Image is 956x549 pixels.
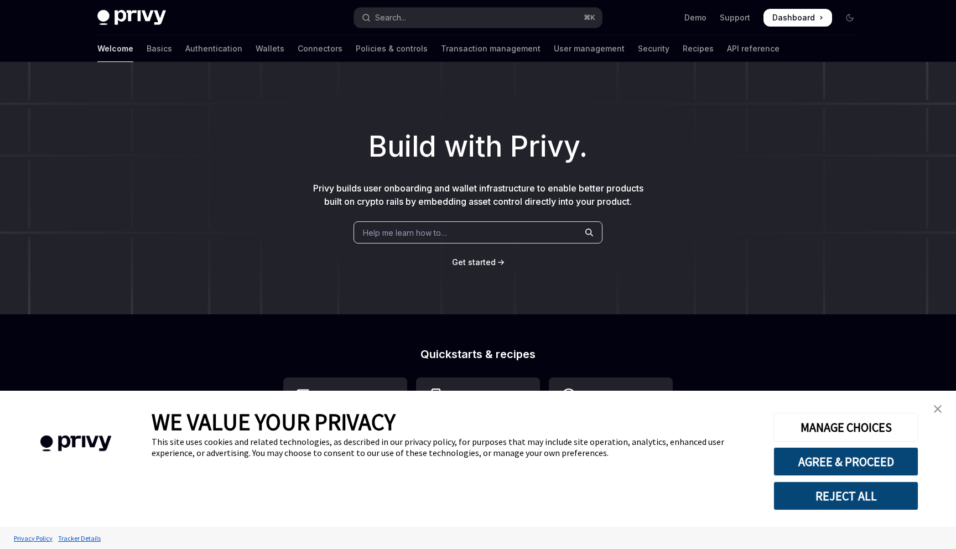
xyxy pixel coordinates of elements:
button: Open search [354,8,602,28]
a: Authentication [185,35,242,62]
a: Basics [147,35,172,62]
a: Dashboard [763,9,832,27]
button: Toggle dark mode [841,9,859,27]
button: REJECT ALL [773,481,918,510]
a: Demo [684,12,706,23]
a: API reference [727,35,780,62]
a: Security [638,35,669,62]
span: Help me learn how to… [363,227,447,239]
img: dark logo [97,10,166,25]
a: Connectors [298,35,342,62]
div: Search... [375,11,406,24]
a: User management [554,35,625,62]
a: Welcome [97,35,133,62]
span: Dashboard [772,12,815,23]
a: Policies & controls [356,35,428,62]
a: Recipes [683,35,714,62]
a: Privacy Policy [11,529,55,548]
span: Get started [452,257,496,267]
h1: Build with Privy. [18,125,938,168]
a: close banner [927,398,949,420]
a: Transaction management [441,35,541,62]
span: WE VALUE YOUR PRIVACY [152,407,396,436]
a: Tracker Details [55,529,103,548]
div: This site uses cookies and related technologies, as described in our privacy policy, for purposes... [152,436,757,458]
img: company logo [17,419,135,468]
button: AGREE & PROCEED [773,447,918,476]
a: **** **** **** ***Use the React Native SDK to build a mobile app on Solana. [416,377,540,490]
a: Wallets [256,35,284,62]
h2: Quickstarts & recipes [283,349,673,360]
span: Privy builds user onboarding and wallet infrastructure to enable better products built on crypto ... [313,183,643,207]
img: close banner [934,405,942,413]
a: Get started [452,257,496,268]
button: MANAGE CHOICES [773,413,918,442]
span: ⌘ K [584,13,595,22]
a: **** *****Whitelabel login, wallets, and user management with your own UI and branding. [549,377,673,490]
a: Support [720,12,750,23]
